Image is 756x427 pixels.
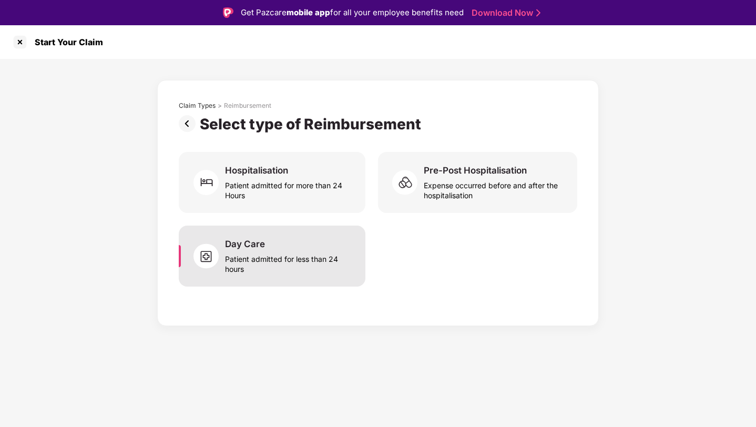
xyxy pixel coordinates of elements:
[179,115,200,132] img: svg+xml;base64,PHN2ZyBpZD0iUHJldi0zMngzMiIgeG1sbnM9Imh0dHA6Ly93d3cudzMub3JnLzIwMDAvc3ZnIiB3aWR0aD...
[193,240,225,272] img: svg+xml;base64,PHN2ZyB4bWxucz0iaHR0cDovL3d3dy53My5vcmcvMjAwMC9zdmciIHdpZHRoPSI2MCIgaGVpZ2h0PSI1OC...
[424,165,527,176] div: Pre-Post Hospitalisation
[287,7,330,17] strong: mobile app
[225,165,288,176] div: Hospitalisation
[536,7,540,18] img: Stroke
[225,238,265,250] div: Day Care
[179,101,216,110] div: Claim Types
[225,176,353,200] div: Patient admitted for more than 24 Hours
[218,101,222,110] div: >
[392,167,424,198] img: svg+xml;base64,PHN2ZyB4bWxucz0iaHR0cDovL3d3dy53My5vcmcvMjAwMC9zdmciIHdpZHRoPSI2MCIgaGVpZ2h0PSI1OC...
[223,7,233,18] img: Logo
[28,37,103,47] div: Start Your Claim
[224,101,271,110] div: Reimbursement
[241,6,464,19] div: Get Pazcare for all your employee benefits need
[424,176,565,200] div: Expense occurred before and after the hospitalisation
[472,7,537,18] a: Download Now
[225,250,353,274] div: Patient admitted for less than 24 hours
[193,167,225,198] img: svg+xml;base64,PHN2ZyB4bWxucz0iaHR0cDovL3d3dy53My5vcmcvMjAwMC9zdmciIHdpZHRoPSI2MCIgaGVpZ2h0PSI2MC...
[200,115,425,133] div: Select type of Reimbursement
